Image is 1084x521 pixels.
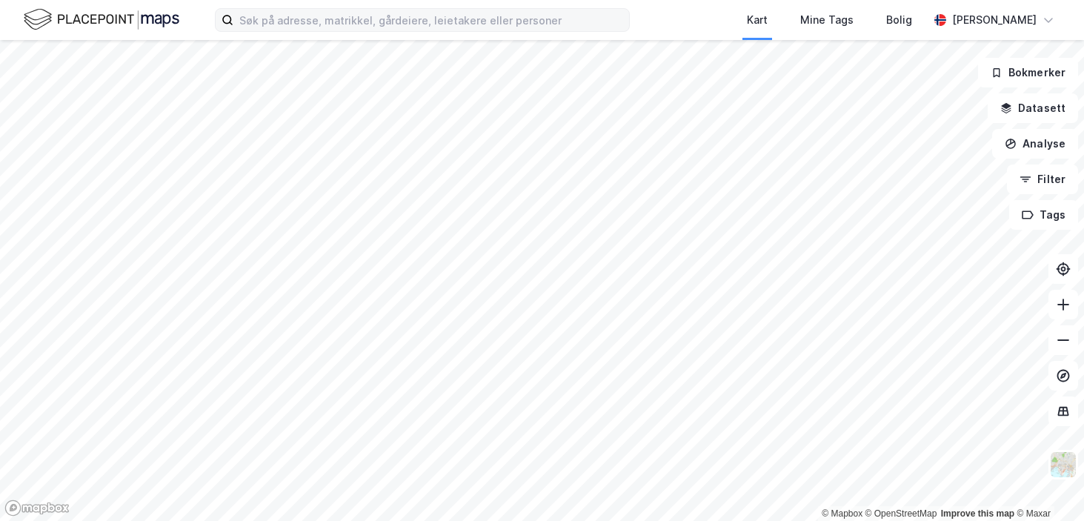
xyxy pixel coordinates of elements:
div: [PERSON_NAME] [952,11,1037,29]
input: Søk på adresse, matrikkel, gårdeiere, leietakere eller personer [233,9,629,31]
iframe: Chat Widget [1010,450,1084,521]
div: Bolig [886,11,912,29]
img: logo.f888ab2527a4732fd821a326f86c7f29.svg [24,7,179,33]
div: Mine Tags [800,11,854,29]
div: Kart [747,11,768,29]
